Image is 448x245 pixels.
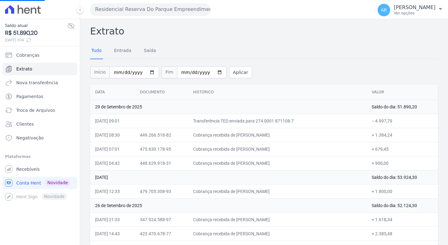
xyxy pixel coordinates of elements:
[394,11,435,16] p: Ver opções
[373,1,448,19] button: AR [PERSON_NAME] Ver opções
[90,142,135,156] td: [DATE] 07:01
[3,76,77,89] a: Nova transferência
[229,66,252,78] button: Aplicar
[113,43,133,59] a: Entrada
[135,156,188,170] td: 448.629.918-31
[3,63,77,75] a: Extrato
[5,22,67,29] span: Saldo atual
[188,184,367,198] td: Cobrança recebida de [PERSON_NAME]
[90,43,103,59] a: Tudo
[3,177,77,189] a: Conta Hent Novidade
[367,184,438,198] td: + 1.800,00
[143,43,157,59] a: Saída
[90,184,135,198] td: [DATE] 12:35
[90,156,135,170] td: [DATE] 04:42
[135,142,188,156] td: 475.630.178-95
[367,198,438,212] td: Saldo do dia: 52.124,30
[45,179,70,186] span: Novidade
[367,156,438,170] td: + 900,00
[135,227,188,241] td: 423.470.678-77
[367,142,438,156] td: + 679,45
[90,170,367,184] td: [DATE]
[16,107,55,113] span: Troca de Arquivos
[90,198,367,212] td: 26 de Setembro de 2025
[188,156,367,170] td: Cobrança recebida de [PERSON_NAME]
[90,100,367,114] td: 29 de Setembro de 2025
[367,128,438,142] td: + 1.384,24
[90,212,135,227] td: [DATE] 21:33
[188,114,367,128] td: Transferência TED enviada para 274 0001 871108-7
[135,85,188,100] th: Documento
[135,184,188,198] td: 479.705.308-93
[367,100,438,114] td: Saldo do dia: 51.890,20
[188,85,367,100] th: Histórico
[3,104,77,117] a: Troca de Arquivos
[16,121,34,127] span: Clientes
[16,180,41,186] span: Conta Hent
[90,85,135,100] th: Data
[394,4,435,11] p: [PERSON_NAME]
[16,66,32,72] span: Extrato
[161,66,177,78] span: Fim
[188,227,367,241] td: Cobrança recebida de [PERSON_NAME]
[5,49,75,203] nav: Sidebar
[90,114,135,128] td: [DATE] 09:01
[367,114,438,128] td: − 4.997,79
[5,37,67,43] span: [DATE] 11:14
[90,66,109,78] span: Início
[90,24,438,38] h2: Extrato
[135,212,188,227] td: 347.924.588-97
[16,135,44,141] span: Negativação
[367,227,438,241] td: + 2.385,48
[5,153,75,160] div: Plataformas
[90,128,135,142] td: [DATE] 08:30
[5,29,67,37] span: R$ 51.890,20
[16,93,43,100] span: Pagamentos
[3,90,77,103] a: Pagamentos
[3,49,77,61] a: Cobranças
[90,3,210,16] button: Residencial Reserva Do Parque Empreendimento Imobiliario LTDA
[3,132,77,144] a: Negativação
[135,128,188,142] td: 449.266.518-82
[3,163,77,175] a: Recebíveis
[367,85,438,100] th: Valor
[16,166,40,172] span: Recebíveis
[367,170,438,184] td: Saldo do dia: 53.924,30
[16,52,39,58] span: Cobranças
[90,227,135,241] td: [DATE] 14:43
[3,118,77,130] a: Clientes
[188,142,367,156] td: Cobrança recebida de [PERSON_NAME]
[367,212,438,227] td: + 1.618,34
[188,128,367,142] td: Cobrança recebida de [PERSON_NAME]
[188,212,367,227] td: Cobrança recebida de [PERSON_NAME]
[16,80,58,86] span: Nova transferência
[381,8,387,12] span: AR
